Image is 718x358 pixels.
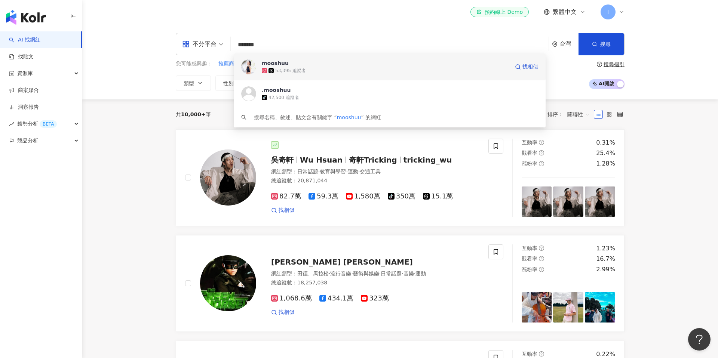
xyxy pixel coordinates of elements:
span: · [351,271,353,277]
a: 洞察報告 [9,104,39,111]
iframe: Help Scout Beacon - Open [688,328,711,351]
span: appstore [182,40,190,48]
span: question-circle [539,140,544,145]
span: 流行音樂 [330,271,351,277]
span: · [318,169,320,175]
span: question-circle [539,246,544,251]
span: · [414,271,415,277]
span: 競品分析 [17,132,38,149]
span: 找相似 [279,207,294,214]
span: 運動 [348,169,358,175]
a: 找相似 [271,309,294,316]
a: 找相似 [515,59,538,74]
span: 82.7萬 [271,192,301,200]
img: post-image [585,292,615,322]
span: 吳奇軒 [271,155,294,164]
span: 類型 [184,80,194,86]
div: 共 筆 [176,111,211,117]
div: 網紅類型 ： [271,270,479,278]
div: 0.31% [596,139,615,147]
img: KOL Avatar [241,86,256,101]
div: 搜尋指引 [604,61,625,67]
span: 日常話題 [297,169,318,175]
span: mooshuu [337,114,361,120]
div: 25.4% [596,149,615,157]
span: 漲粉率 [522,266,537,272]
span: 互動率 [522,351,537,357]
img: post-image [553,186,583,217]
img: KOL Avatar [200,255,256,311]
div: 排序： [547,108,594,120]
span: 觀看率 [522,150,537,156]
div: 搜尋名稱、敘述、貼文含有關鍵字 “ ” 的網紅 [254,113,381,121]
span: 推薦商品 [218,60,239,68]
span: question-circle [597,62,602,67]
span: · [329,271,330,277]
span: 性別 [223,80,234,86]
img: KOL Avatar [200,149,256,206]
span: Wu Hsuan [300,155,343,164]
a: 找貼文 [9,53,34,61]
span: 日常話題 [381,271,402,277]
img: logo [6,10,46,25]
span: 找相似 [279,309,294,316]
span: question-circle [539,351,544,357]
span: · [346,169,347,175]
span: 1,068.6萬 [271,294,312,302]
button: 推薦商品 [218,60,240,68]
div: .mooshuu [262,86,291,94]
div: 42,500 追蹤者 [269,95,299,101]
span: 關聯性 [567,108,590,120]
div: 53,395 追蹤者 [275,68,306,74]
img: post-image [522,292,552,322]
span: 434.1萬 [319,294,354,302]
a: 預約線上 Demo [470,7,529,17]
span: 藝術與娛樂 [353,271,379,277]
span: 找相似 [522,63,538,71]
span: question-circle [539,267,544,272]
span: 323萬 [361,294,389,302]
a: KOL Avatar吳奇軒Wu Hsuan奇軒Trickingtricking_wu網紅類型：日常話題·教育與學習·運動·交通工具總追蹤數：20,871,04482.7萬59.3萬1,580萬3... [176,129,625,226]
span: 交通工具 [360,169,381,175]
button: 搜尋 [579,33,624,55]
span: 漲粉率 [522,161,537,167]
span: 互動率 [522,139,537,145]
a: 找相似 [271,207,294,214]
span: 搜尋 [600,41,611,47]
span: I [607,8,609,16]
span: 觀看率 [522,256,537,262]
a: 商案媒合 [9,87,39,94]
span: question-circle [539,256,544,261]
span: environment [552,41,558,47]
div: 網紅類型 ： [271,168,479,176]
span: tricking_wu [404,155,452,164]
span: 15.1萬 [423,192,453,200]
span: 59.3萬 [309,192,338,200]
span: 1,580萬 [346,192,380,200]
div: 不分平台 [182,38,217,50]
span: 互動率 [522,245,537,251]
a: searchAI 找網紅 [9,36,40,44]
div: 總追蹤數 ： 20,871,044 [271,177,479,185]
div: 16.7% [596,255,615,263]
div: 預約線上 Demo [476,8,523,16]
a: KOL Avatar[PERSON_NAME] [PERSON_NAME]網紅類型：田徑、馬拉松·流行音樂·藝術與娛樂·日常話題·音樂·運動總追蹤數：18,257,0381,068.6萬434.... [176,235,625,332]
span: 運動 [415,271,426,277]
div: 1.28% [596,160,615,168]
div: 總追蹤數 ： 18,257,038 [271,279,479,287]
span: 奇軒Tricking [349,155,397,164]
span: 教育與學習 [320,169,346,175]
span: 資源庫 [17,65,33,82]
img: post-image [553,292,583,322]
span: · [358,169,360,175]
img: post-image [585,186,615,217]
span: question-circle [539,161,544,166]
span: 音樂 [404,271,414,277]
span: [PERSON_NAME] [PERSON_NAME] [271,257,413,266]
div: BETA [40,120,57,128]
button: 性別 [215,75,251,90]
span: 350萬 [388,192,415,200]
div: 1.23% [596,244,615,253]
span: 趨勢分析 [17,115,57,132]
img: post-image [522,186,552,217]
